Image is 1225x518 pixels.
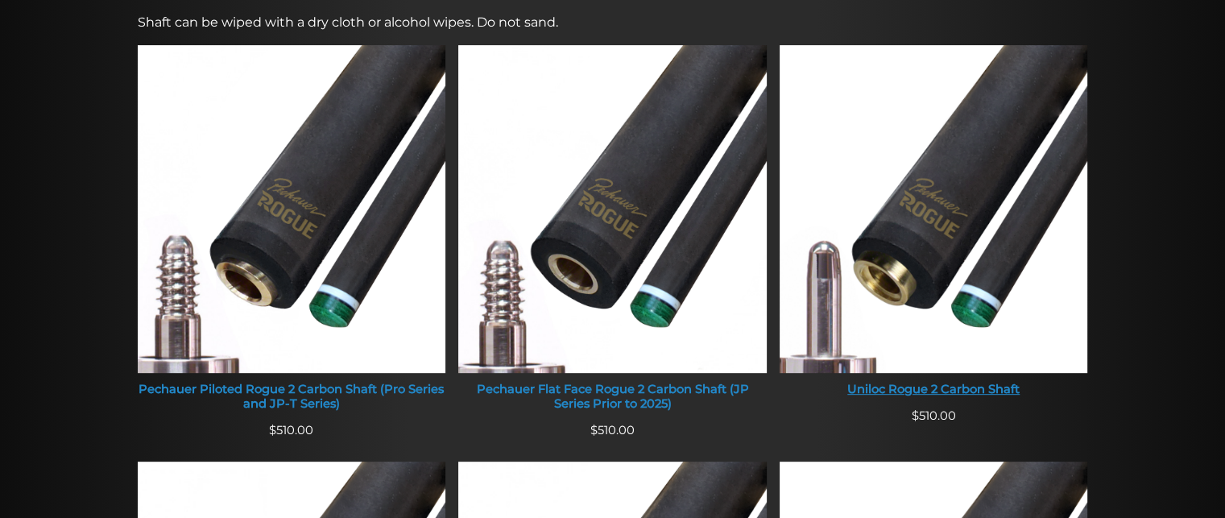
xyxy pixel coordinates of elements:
[780,45,1088,373] img: Uniloc Rogue 2 Carbon Shaft
[458,45,767,421] a: Pechauer Flat Face Rogue 2 Carbon Shaft (JP Series Prior to 2025) Pechauer Flat Face Rogue 2 Carb...
[269,423,276,437] span: $
[780,383,1088,397] div: Uniloc Rogue 2 Carbon Shaft
[138,45,446,421] a: Pechauer Piloted Rogue 2 Carbon Shaft (Pro Series and JP-T Series) Pechauer Piloted Rogue 2 Carbo...
[138,13,1088,32] p: Shaft can be wiped with a dry cloth or alcohol wipes. Do not sand.
[269,423,313,437] span: 510.00
[458,45,767,373] img: Pechauer Flat Face Rogue 2 Carbon Shaft (JP Series Prior to 2025)
[912,408,956,423] span: 510.00
[590,423,635,437] span: 510.00
[590,423,598,437] span: $
[780,45,1088,407] a: Uniloc Rogue 2 Carbon Shaft Uniloc Rogue 2 Carbon Shaft
[138,383,446,411] div: Pechauer Piloted Rogue 2 Carbon Shaft (Pro Series and JP-T Series)
[458,383,767,411] div: Pechauer Flat Face Rogue 2 Carbon Shaft (JP Series Prior to 2025)
[138,45,446,373] img: Pechauer Piloted Rogue 2 Carbon Shaft (Pro Series and JP-T Series)
[912,408,919,423] span: $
